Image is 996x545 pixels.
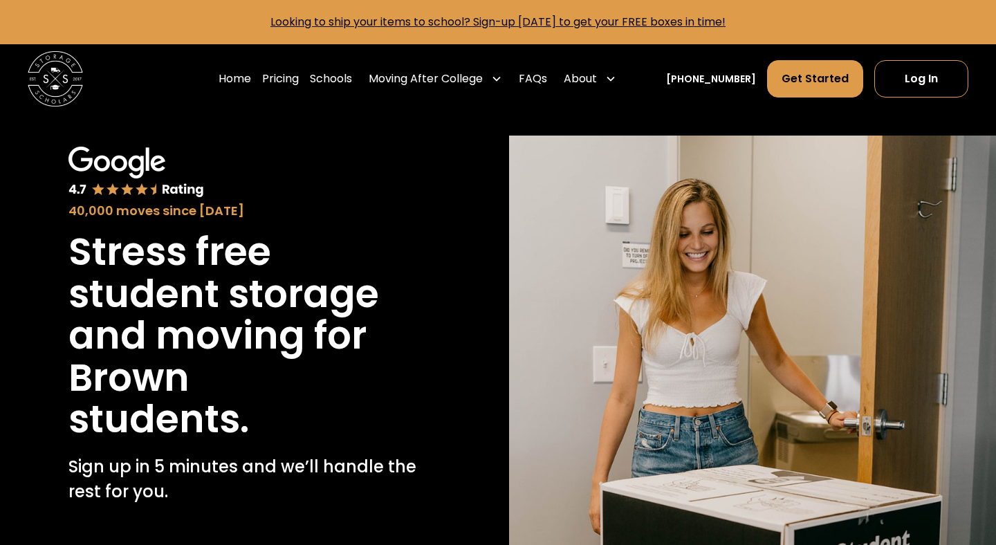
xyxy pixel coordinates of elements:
[68,357,190,399] h1: Brown
[310,59,352,98] a: Schools
[68,201,419,220] div: 40,000 moves since [DATE]
[219,59,251,98] a: Home
[369,71,483,87] div: Moving After College
[68,454,419,504] p: Sign up in 5 minutes and we’ll handle the rest for you.
[68,147,204,198] img: Google 4.7 star rating
[262,59,299,98] a: Pricing
[564,71,597,87] div: About
[270,14,726,30] a: Looking to ship your items to school? Sign-up [DATE] to get your FREE boxes in time!
[68,398,249,441] h1: students.
[28,51,83,107] img: Storage Scholars main logo
[874,60,968,98] a: Log In
[767,60,863,98] a: Get Started
[68,231,419,357] h1: Stress free student storage and moving for
[519,59,547,98] a: FAQs
[666,72,756,86] a: [PHONE_NUMBER]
